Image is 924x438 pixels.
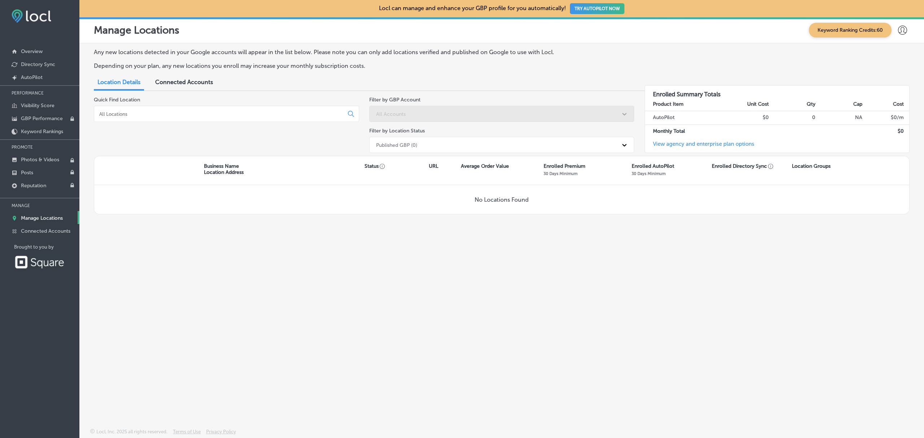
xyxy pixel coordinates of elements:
p: Manage Locations [94,24,179,36]
p: Visibility Score [21,102,55,109]
th: Unit Cost [723,98,769,111]
p: Any new locations detected in your Google accounts will appear in the list below. Please note you... [94,49,624,56]
button: TRY AUTOPILOT NOW [570,3,624,14]
label: Filter by GBP Account [369,97,420,103]
p: Brought to you by [14,244,79,250]
a: Terms of Use [173,429,201,438]
p: Enrolled AutoPilot [632,163,674,169]
p: Status [365,163,429,169]
td: 0 [769,111,816,124]
span: Connected Accounts [155,79,213,86]
img: fda3e92497d09a02dc62c9cd864e3231.png [12,9,51,23]
p: Keyword Rankings [21,128,63,135]
td: $ 0 [863,124,909,138]
th: Cost [863,98,909,111]
th: Qty [769,98,816,111]
td: NA [816,111,862,124]
td: AutoPilot [645,111,723,124]
p: Locl, Inc. 2025 all rights reserved. [96,429,167,434]
a: View agency and enterprise plan options [645,141,754,153]
p: GBP Performance [21,115,63,122]
p: Overview [21,48,43,54]
p: Depending on your plan, any new locations you enroll may increase your monthly subscription costs. [94,62,624,69]
h3: Enrolled Summary Totals [645,86,910,98]
p: AutoPilot [21,74,43,80]
p: Connected Accounts [21,228,70,234]
label: Quick Find Location [94,97,140,103]
a: Privacy Policy [206,429,236,438]
img: Square [14,255,65,269]
p: Average Order Value [461,163,509,169]
p: Location Groups [792,163,831,169]
p: Manage Locations [21,215,63,221]
p: Posts [21,170,33,176]
td: Monthly Total [645,124,723,138]
p: Business Name Location Address [204,163,244,175]
p: Photos & Videos [21,157,59,163]
p: Enrolled Directory Sync [712,163,773,169]
p: 30 Days Minimum [544,171,577,176]
td: $0 [723,111,769,124]
p: 30 Days Minimum [632,171,666,176]
input: All Locations [99,111,342,117]
p: Directory Sync [21,61,55,67]
p: Enrolled Premium [544,163,585,169]
label: Filter by Location Status [369,128,425,134]
strong: Product Item [653,101,684,107]
p: No Locations Found [475,196,529,203]
td: $ 0 /m [863,111,909,124]
div: Published GBP (0) [376,142,417,148]
span: Location Details [97,79,140,86]
p: Reputation [21,183,46,189]
th: Cap [816,98,862,111]
span: Keyword Ranking Credits: 60 [809,23,892,38]
p: URL [429,163,438,169]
